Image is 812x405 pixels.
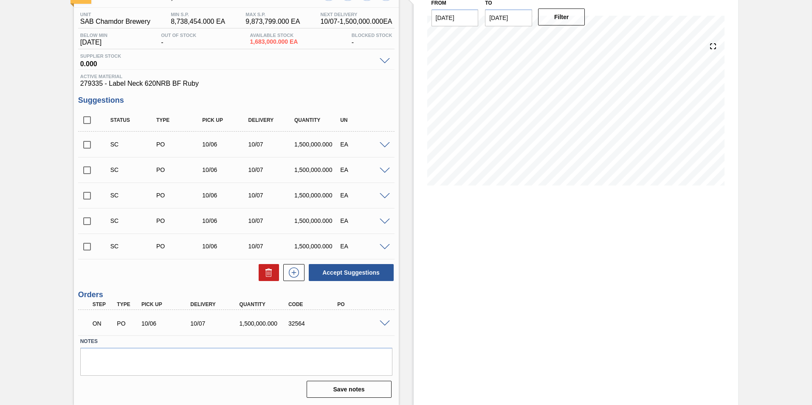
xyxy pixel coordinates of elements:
div: Quantity [237,301,292,307]
button: Accept Suggestions [309,264,394,281]
span: [DATE] [80,39,107,46]
div: Delete Suggestions [254,264,279,281]
div: Suggestion Created [108,217,160,224]
div: 1,500,000.000 [292,166,344,173]
input: mm/dd/yyyy [485,9,532,26]
div: New suggestion [279,264,304,281]
div: Type [154,117,206,123]
div: Suggestion Created [108,192,160,199]
div: 10/06/2025 [200,243,251,250]
div: Code [286,301,341,307]
span: Supplier Stock [80,53,375,59]
button: Save notes [307,381,392,398]
div: Purchase order [115,320,140,327]
div: Type [115,301,140,307]
div: Pick up [139,301,194,307]
div: EA [338,243,389,250]
span: Blocked Stock [352,33,392,38]
div: Purchase order [154,166,206,173]
div: Status [108,117,160,123]
div: 1,500,000.000 [292,217,344,224]
div: Suggestion Created [108,166,160,173]
div: EA [338,141,389,148]
div: 10/06/2025 [200,141,251,148]
div: Negotiating Order [90,314,116,333]
div: 10/07/2025 [246,141,298,148]
div: Pick up [200,117,251,123]
span: MIN S.P. [171,12,225,17]
div: 10/06/2025 [200,217,251,224]
div: 32564 [286,320,341,327]
span: 8,738,454.000 EA [171,18,225,25]
span: Active Material [80,74,392,79]
div: EA [338,217,389,224]
span: Unit [80,12,150,17]
div: 10/07/2025 [188,320,243,327]
div: Delivery [246,117,298,123]
h3: Suggestions [78,96,395,105]
div: Suggestion Created [108,243,160,250]
span: 0.000 [80,59,375,67]
div: 10/07/2025 [246,166,298,173]
label: Notes [80,335,392,348]
div: 10/06/2025 [139,320,194,327]
div: 1,500,000.000 [292,141,344,148]
div: Suggestion Created [108,141,160,148]
div: Purchase order [154,192,206,199]
div: Purchase order [154,217,206,224]
input: mm/dd/yyyy [431,9,479,26]
div: Accept Suggestions [304,263,395,282]
div: Step [90,301,116,307]
span: 1,683,000.000 EA [250,39,298,45]
span: Available Stock [250,33,298,38]
div: EA [338,166,389,173]
div: EA [338,192,389,199]
div: PO [335,301,390,307]
div: Purchase order [154,141,206,148]
span: Next Delivery [320,12,392,17]
span: MAX S.P. [245,12,300,17]
span: Below Min [80,33,107,38]
div: Delivery [188,301,243,307]
div: 10/07/2025 [246,217,298,224]
span: 9,873,799.000 EA [245,18,300,25]
div: 10/06/2025 [200,192,251,199]
div: Quantity [292,117,344,123]
div: - [350,33,395,46]
span: 279335 - Label Neck 620NRB BF Ruby [80,80,392,87]
h3: Orders [78,290,395,299]
div: 1,500,000.000 [237,320,292,327]
button: Filter [538,8,585,25]
div: - [159,33,198,46]
p: ON [93,320,114,327]
div: 1,500,000.000 [292,243,344,250]
span: Out Of Stock [161,33,196,38]
span: SAB Chamdor Brewery [80,18,150,25]
div: Purchase order [154,243,206,250]
div: 10/07/2025 [246,192,298,199]
div: 10/07/2025 [246,243,298,250]
div: 10/06/2025 [200,166,251,173]
div: UN [338,117,389,123]
div: 1,500,000.000 [292,192,344,199]
span: 10/07 - 1,500,000.000 EA [320,18,392,25]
